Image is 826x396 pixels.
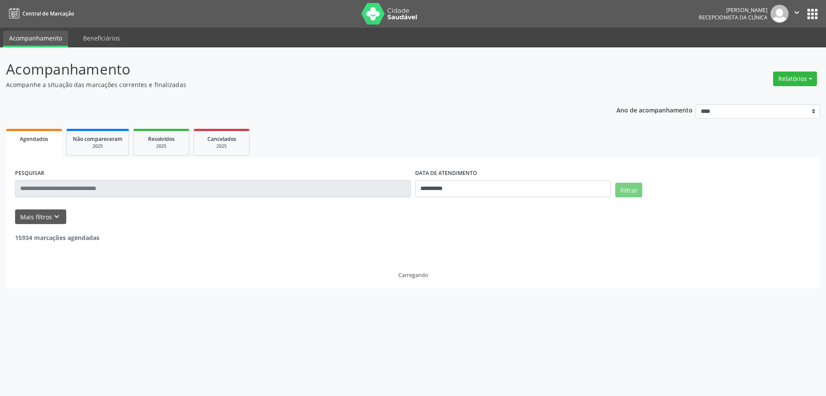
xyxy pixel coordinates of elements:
span: Resolvidos [148,135,175,143]
i: keyboard_arrow_down [52,212,62,221]
span: Recepcionista da clínica [699,14,767,21]
span: Agendados [20,135,48,143]
div: [PERSON_NAME] [699,6,767,14]
span: Cancelados [207,135,236,143]
strong: 15934 marcações agendadas [15,234,99,242]
div: 2025 [200,143,243,150]
img: img [771,5,789,23]
span: Central de Marcação [22,10,74,17]
label: DATA DE ATENDIMENTO [415,167,477,180]
button: Mais filtroskeyboard_arrow_down [15,209,66,225]
div: 2025 [73,143,123,150]
button:  [789,5,805,23]
a: Beneficiários [77,31,126,46]
a: Central de Marcação [6,6,74,21]
label: PESQUISAR [15,167,44,180]
button: Filtrar [615,183,642,197]
p: Acompanhamento [6,59,576,80]
p: Acompanhe a situação das marcações correntes e finalizadas [6,80,576,89]
div: Carregando [398,271,428,279]
span: Não compareceram [73,135,123,143]
i:  [792,8,801,17]
p: Ano de acompanhamento [616,104,693,115]
div: 2025 [140,143,183,150]
button: apps [805,6,820,22]
button: Relatórios [773,72,817,86]
a: Acompanhamento [3,31,68,47]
